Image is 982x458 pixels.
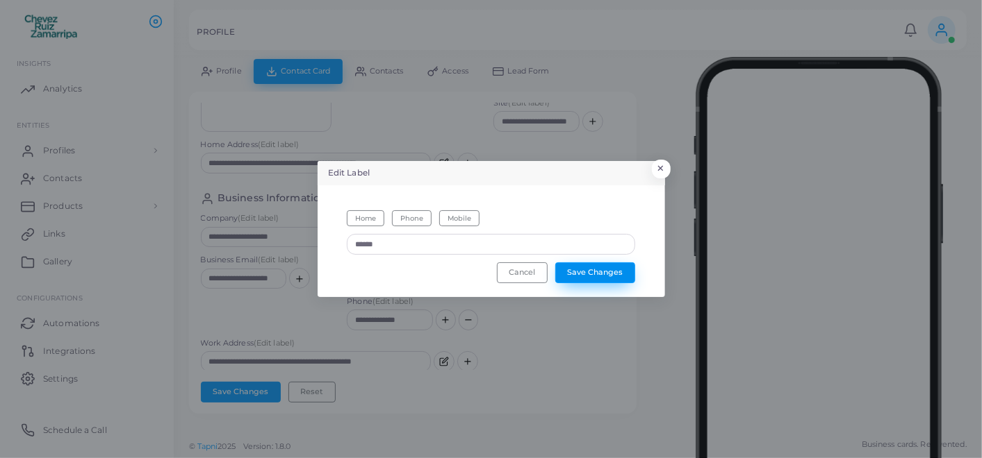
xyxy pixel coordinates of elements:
[328,167,370,179] h5: Edit Label
[652,160,671,178] button: Close
[439,210,480,226] button: Mobile
[347,210,384,226] button: Home
[555,262,635,283] button: Save Changes
[392,210,432,226] button: Phone
[497,262,548,283] button: Cancel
